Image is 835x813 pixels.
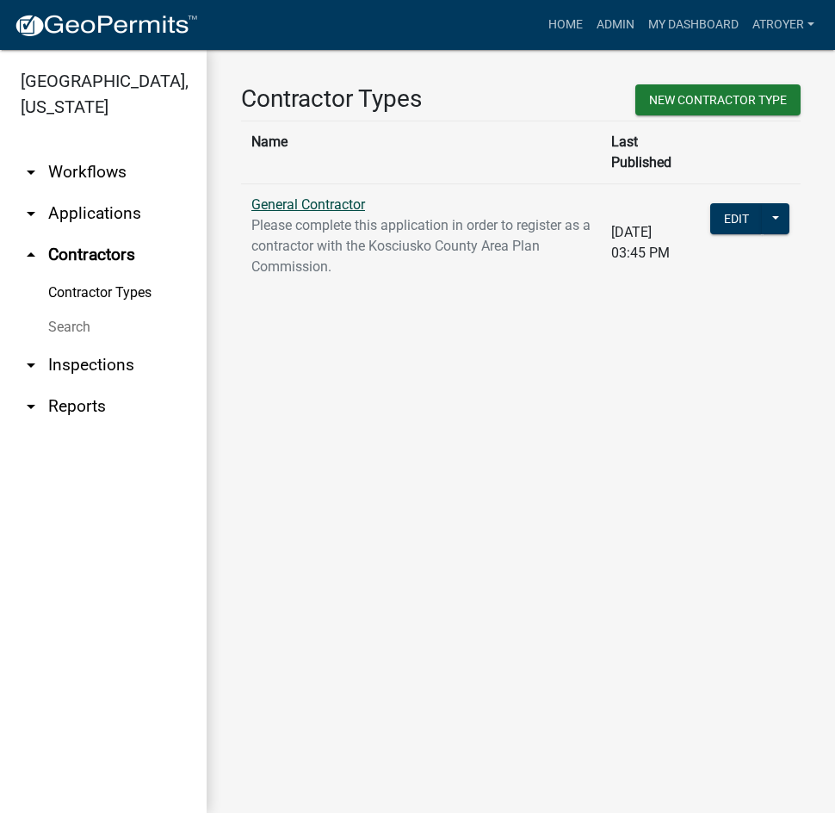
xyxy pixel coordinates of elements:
[251,196,365,213] a: General Contractor
[21,203,41,224] i: arrow_drop_down
[745,9,821,41] a: atroyer
[590,9,641,41] a: Admin
[21,245,41,265] i: arrow_drop_up
[601,121,699,183] th: Last Published
[21,355,41,375] i: arrow_drop_down
[541,9,590,41] a: Home
[611,224,670,261] span: [DATE] 03:45 PM
[241,84,508,114] h3: Contractor Types
[710,203,763,234] button: Edit
[251,215,591,277] p: Please complete this application in order to register as a contractor with the Kosciusko County A...
[641,9,745,41] a: My Dashboard
[21,396,41,417] i: arrow_drop_down
[21,162,41,183] i: arrow_drop_down
[635,84,801,115] button: New Contractor Type
[241,121,601,183] th: Name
